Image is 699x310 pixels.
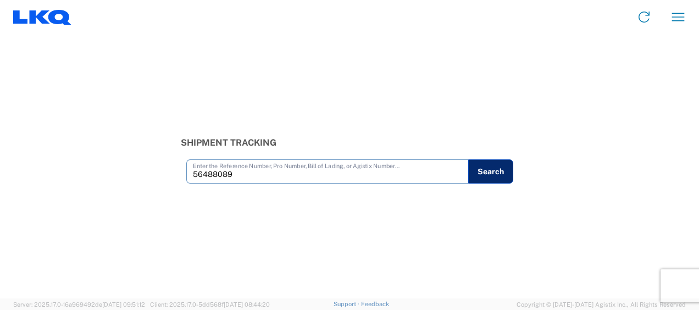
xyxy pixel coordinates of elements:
[13,301,145,308] span: Server: 2025.17.0-16a969492de
[517,300,686,309] span: Copyright © [DATE]-[DATE] Agistix Inc., All Rights Reserved
[181,137,519,148] h3: Shipment Tracking
[102,301,145,308] span: [DATE] 09:51:12
[150,301,270,308] span: Client: 2025.17.0-5dd568f
[334,301,361,307] a: Support
[224,301,270,308] span: [DATE] 08:44:20
[361,301,389,307] a: Feedback
[468,159,513,184] button: Search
